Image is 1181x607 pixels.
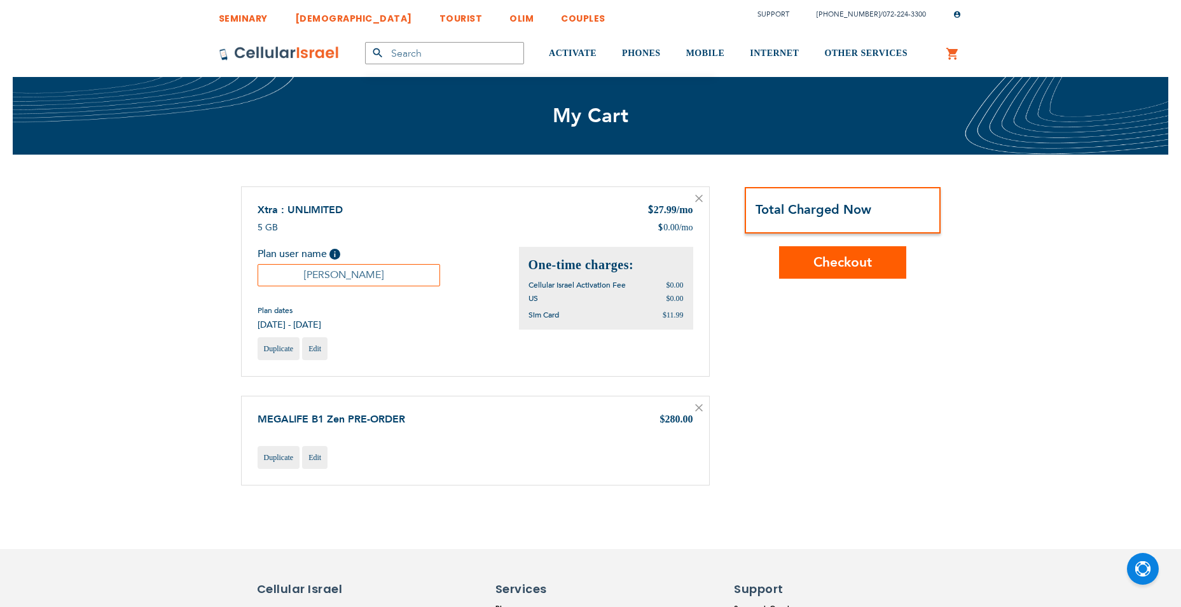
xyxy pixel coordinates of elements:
[666,281,684,290] span: $0.00
[756,201,871,218] strong: Total Charged Now
[258,446,300,469] a: Duplicate
[686,30,725,78] a: MOBILE
[219,3,268,27] a: SEMINARY
[258,337,300,360] a: Duplicate
[750,30,799,78] a: INTERNET
[824,30,908,78] a: OTHER SERVICES
[258,221,278,234] span: 5 GB
[439,3,483,27] a: TOURIST
[779,246,906,279] button: Checkout
[553,102,629,129] span: My Cart
[660,414,693,424] span: $280.00
[561,3,605,27] a: COUPLES
[757,10,789,19] a: Support
[365,42,524,64] input: Search
[509,3,534,27] a: OLIM
[817,10,880,19] a: [PHONE_NUMBER]
[528,310,559,320] span: Sim Card
[658,221,663,234] span: $
[677,204,693,215] span: /mo
[264,344,294,353] span: Duplicate
[258,247,327,261] span: Plan user name
[813,253,872,272] span: Checkout
[663,310,684,319] span: $11.99
[824,48,908,58] span: OTHER SERVICES
[686,48,725,58] span: MOBILE
[549,48,597,58] span: ACTIVATE
[308,453,321,462] span: Edit
[804,5,926,24] li: /
[622,48,661,58] span: PHONES
[258,412,405,426] a: MEGALIFE B1 Zen PRE-ORDER
[647,204,654,218] span: $
[622,30,661,78] a: PHONES
[528,293,538,303] span: US
[549,30,597,78] a: ACTIVATE
[302,337,328,360] a: Edit
[750,48,799,58] span: INTERNET
[883,10,926,19] a: 072-224-3300
[257,581,365,597] h6: Cellular Israel
[308,344,321,353] span: Edit
[528,256,684,274] h2: One-time charges:
[734,581,810,597] h6: Support
[679,221,693,234] span: /mo
[295,3,412,27] a: [DEMOGRAPHIC_DATA]
[258,305,321,316] span: Plan dates
[658,221,693,234] div: 0.00
[264,453,294,462] span: Duplicate
[329,249,340,260] span: Help
[495,581,604,597] h6: Services
[647,203,693,218] div: 27.99
[219,46,340,61] img: Cellular Israel Logo
[258,319,321,331] span: [DATE] - [DATE]
[302,446,328,469] a: Edit
[666,294,684,303] span: $0.00
[528,280,626,290] span: Cellular Israel Activation Fee
[258,203,343,217] a: Xtra : UNLIMITED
